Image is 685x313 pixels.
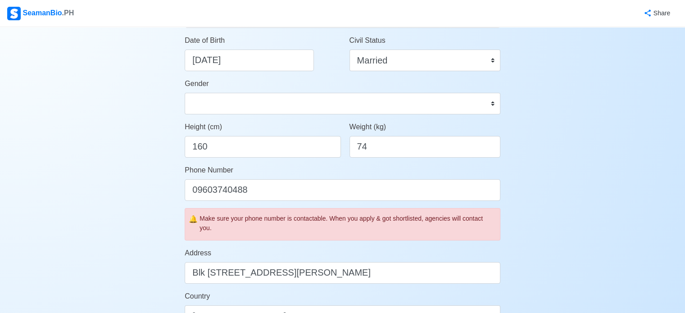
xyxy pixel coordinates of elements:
[185,291,210,302] label: Country
[7,7,21,20] img: Logo
[185,249,211,257] span: Address
[185,123,222,131] span: Height (cm)
[200,214,496,233] div: Make sure your phone number is contactable. When you apply & got shortlisted, agencies will conta...
[635,5,678,22] button: Share
[185,78,209,89] label: Gender
[349,35,386,46] label: Civil Status
[185,136,340,158] input: ex. 163
[7,7,74,20] div: SeamanBio
[185,179,500,201] input: ex. +63 912 345 6789
[62,9,74,17] span: .PH
[185,166,233,174] span: Phone Number
[349,136,500,158] input: ex. 60
[185,35,225,46] label: Date of Birth
[185,262,500,284] input: ex. Pooc Occidental, Tubigon, Bohol
[189,214,198,225] span: caution
[349,123,386,131] span: Weight (kg)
